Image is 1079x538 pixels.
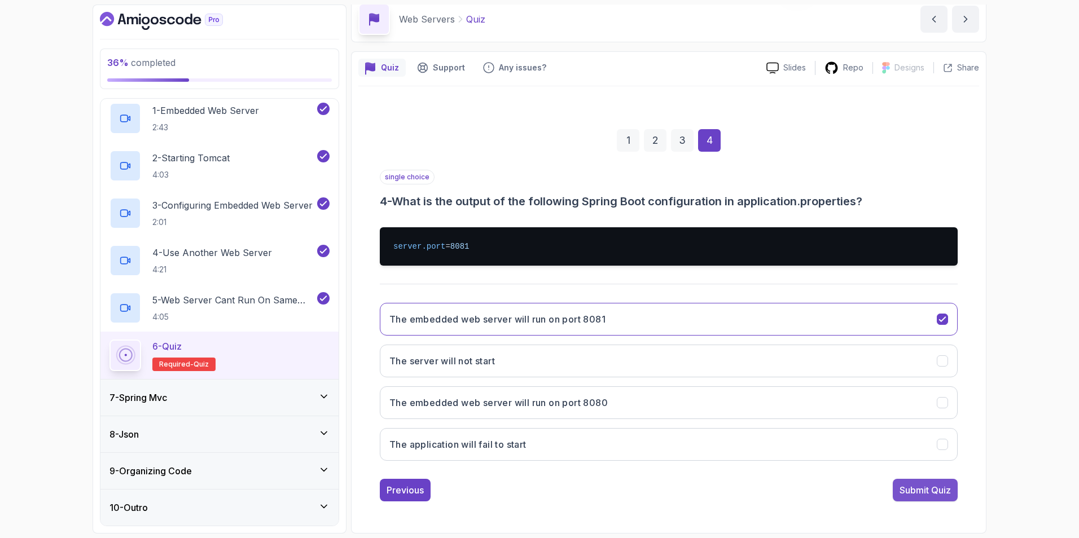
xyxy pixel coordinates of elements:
[380,227,958,266] pre: =
[380,170,435,184] p: single choice
[358,59,406,77] button: quiz button
[107,57,176,68] span: completed
[410,59,472,77] button: Support button
[757,62,815,74] a: Slides
[100,12,249,30] a: Dashboard
[152,169,230,180] p: 4:03
[109,427,139,441] h3: 8 - Json
[100,416,339,452] button: 8-Json
[100,453,339,489] button: 9-Organizing Code
[617,129,639,152] div: 1
[109,150,330,182] button: 2-Starting Tomcat4:03
[109,501,148,514] h3: 10 - Outro
[107,57,129,68] span: 36 %
[152,339,182,353] p: 6 - Quiz
[109,197,330,229] button: 3-Configuring Embedded Web Server2:01
[381,62,399,73] p: Quiz
[152,311,315,323] p: 4:05
[450,242,470,251] span: 8081
[152,104,259,117] p: 1 - Embedded Web Server
[152,246,272,259] p: 4 - Use Another Web Server
[389,312,606,326] h3: The embedded web server will run on port 8081
[393,242,445,251] span: server.port
[380,193,958,209] h3: 4 - What is the output of the following Spring Boot configuration in application.properties?
[159,360,194,369] span: Required-
[433,62,465,73] p: Support
[644,129,666,152] div: 2
[894,62,924,73] p: Designs
[152,151,230,165] p: 2 - Starting Tomcat
[109,292,330,324] button: 5-Web Server Cant Run On Same Port4:05
[893,479,958,501] button: Submit Quiz
[389,396,608,409] h3: The embedded web server will run on port 8080
[194,360,209,369] span: quiz
[380,479,431,501] button: Previous
[698,129,721,152] div: 4
[900,483,951,497] div: Submit Quiz
[109,103,330,134] button: 1-Embedded Web Server2:43
[380,386,958,419] button: The embedded web server will run on port 8080
[152,264,272,275] p: 4:21
[783,62,806,73] p: Slides
[389,438,527,451] h3: The application will fail to start
[380,345,958,377] button: The server will not start
[380,428,958,461] button: The application will fail to start
[109,391,167,404] h3: 7 - Spring Mvc
[109,339,330,371] button: 6-QuizRequired-quiz
[109,464,192,478] h3: 9 - Organizing Code
[476,59,553,77] button: Feedback button
[152,199,313,212] p: 3 - Configuring Embedded Web Server
[152,293,315,307] p: 5 - Web Server Cant Run On Same Port
[957,62,979,73] p: Share
[389,354,495,368] h3: The server will not start
[100,380,339,416] button: 7-Spring Mvc
[466,12,485,26] p: Quiz
[380,303,958,336] button: The embedded web server will run on port 8081
[387,483,424,497] div: Previous
[399,12,455,26] p: Web Servers
[920,6,948,33] button: previous content
[152,217,313,228] p: 2:01
[100,490,339,526] button: 10-Outro
[152,122,259,133] p: 2:43
[933,62,979,73] button: Share
[952,6,979,33] button: next content
[671,129,694,152] div: 3
[843,62,863,73] p: Repo
[109,245,330,276] button: 4-Use Another Web Server4:21
[815,61,872,75] a: Repo
[499,62,546,73] p: Any issues?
